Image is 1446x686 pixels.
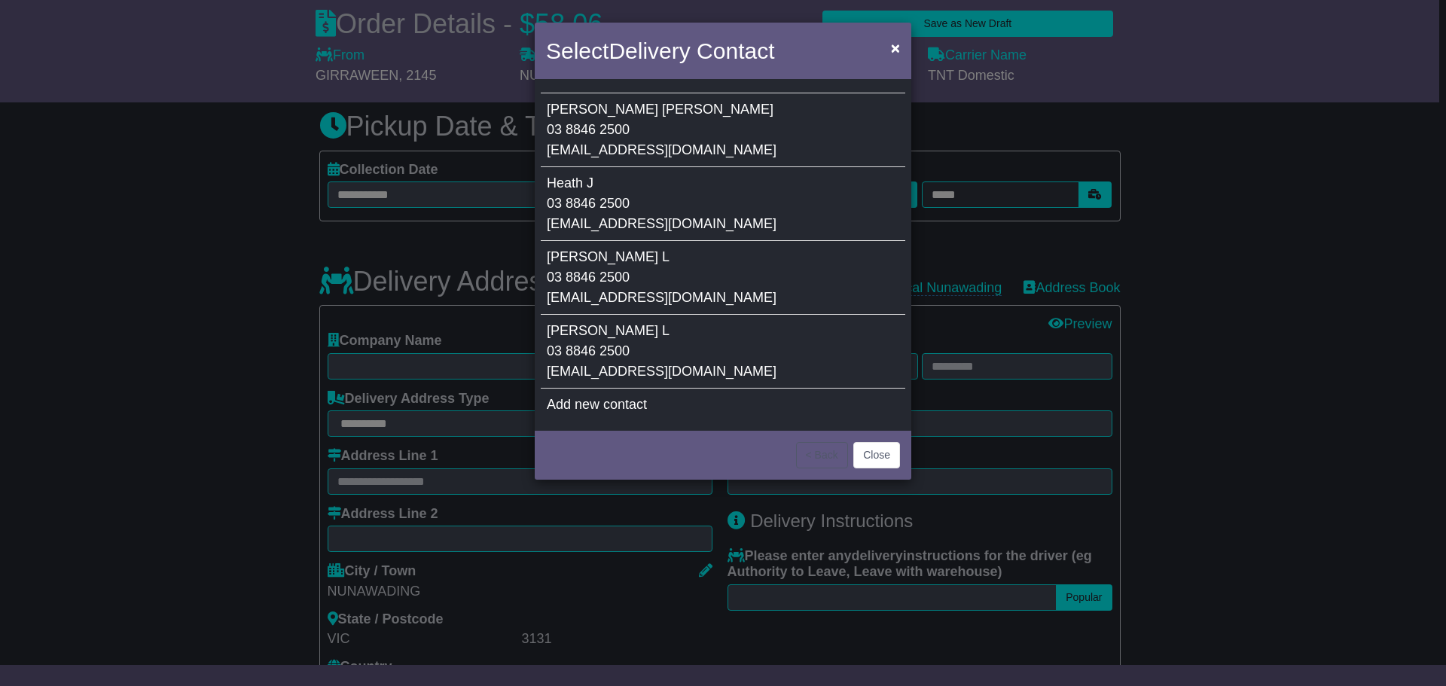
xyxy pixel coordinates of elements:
button: Close [853,442,900,468]
span: L [662,323,670,338]
button: < Back [796,442,848,468]
span: L [662,249,670,264]
span: J [587,175,593,191]
span: × [891,39,900,56]
span: 03 8846 2500 [547,196,630,211]
h4: Select [546,34,774,68]
span: Contact [697,38,774,63]
span: [PERSON_NAME] [547,323,658,338]
span: [PERSON_NAME] [547,249,658,264]
span: [EMAIL_ADDRESS][DOMAIN_NAME] [547,364,776,379]
span: Delivery [609,38,690,63]
span: [EMAIL_ADDRESS][DOMAIN_NAME] [547,290,776,305]
span: Add new contact [547,397,647,412]
span: 03 8846 2500 [547,122,630,137]
span: [EMAIL_ADDRESS][DOMAIN_NAME] [547,216,776,231]
span: [PERSON_NAME] [547,102,658,117]
span: 03 8846 2500 [547,343,630,358]
span: [PERSON_NAME] [662,102,773,117]
span: Heath [547,175,583,191]
span: [EMAIL_ADDRESS][DOMAIN_NAME] [547,142,776,157]
button: Close [883,32,908,63]
span: 03 8846 2500 [547,270,630,285]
